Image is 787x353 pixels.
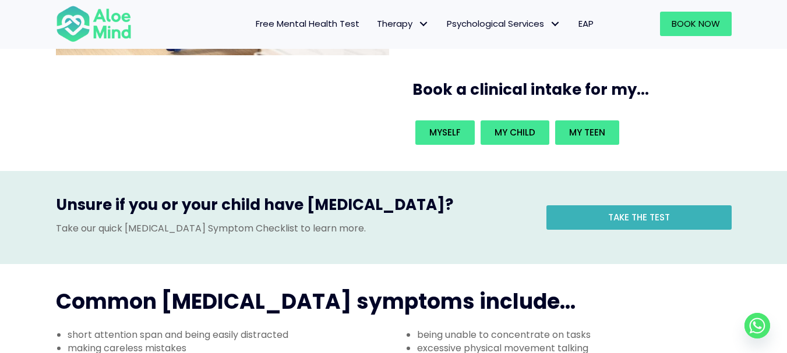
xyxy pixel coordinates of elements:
[744,313,770,338] a: Whatsapp
[56,287,576,316] span: Common [MEDICAL_DATA] symptoms include...
[481,120,549,145] a: My child
[56,194,529,221] h3: Unsure if you or your child have [MEDICAL_DATA]?
[438,12,570,36] a: Psychological ServicesPsychological Services: submenu
[68,328,394,341] li: short attention span and being easily distracted
[247,12,368,36] a: Free Mental Health Test
[660,12,732,36] a: Book Now
[368,12,438,36] a: TherapyTherapy: submenu
[147,12,602,36] nav: Menu
[412,117,725,148] div: Book an intake for my...
[415,120,475,145] a: Myself
[412,79,736,100] h3: Book a clinical intake for my...
[415,16,432,33] span: Therapy: submenu
[570,12,602,36] a: EAP
[555,120,619,145] a: My teen
[56,222,529,235] p: Take our quick [MEDICAL_DATA] Symptom Checklist to learn more.
[547,16,564,33] span: Psychological Services: submenu
[377,17,429,30] span: Therapy
[429,126,461,138] span: Myself
[56,5,132,43] img: Aloe mind Logo
[417,328,743,341] li: being unable to concentrate on tasks
[578,17,594,30] span: EAP
[495,126,535,138] span: My child
[672,17,720,30] span: Book Now
[569,126,605,138] span: My teen
[608,211,670,223] span: Take the test
[447,17,561,30] span: Psychological Services
[256,17,359,30] span: Free Mental Health Test
[546,205,732,230] a: Take the test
